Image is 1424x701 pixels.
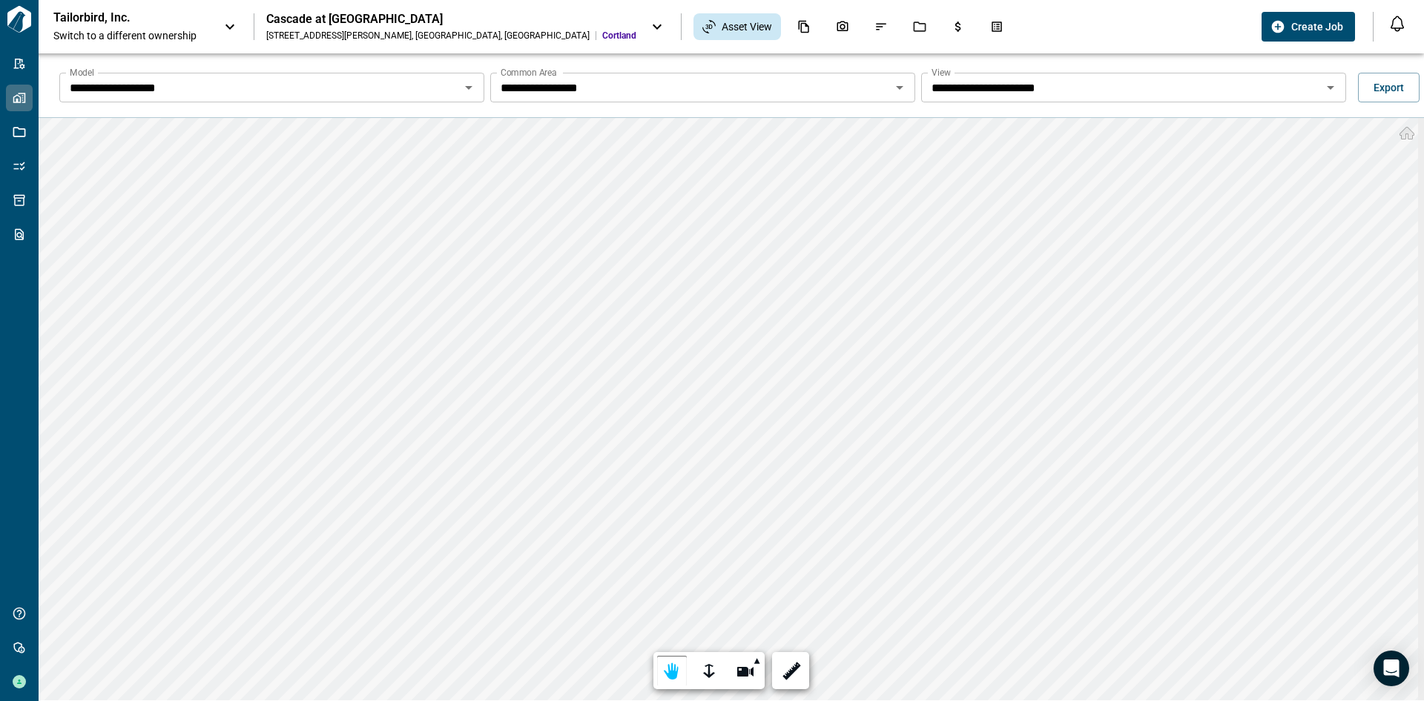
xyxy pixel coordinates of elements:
div: Takeoff Center [981,14,1012,39]
span: Create Job [1291,19,1343,34]
span: Asset View [722,19,772,34]
button: Create Job [1262,12,1355,42]
label: Common Area [501,66,557,79]
button: Export [1358,73,1420,102]
div: Jobs [904,14,935,39]
label: View [932,66,951,79]
p: Tailorbird, Inc. [53,10,187,25]
button: Open notification feed [1385,12,1409,36]
span: Export [1374,80,1404,95]
label: Model [70,66,94,79]
div: Issues & Info [866,14,897,39]
button: Open [889,77,910,98]
div: [STREET_ADDRESS][PERSON_NAME] , [GEOGRAPHIC_DATA] , [GEOGRAPHIC_DATA] [266,30,590,42]
div: Asset View [693,13,781,40]
span: Switch to a different ownership [53,28,209,43]
span: Cortland [602,30,636,42]
div: Open Intercom Messenger [1374,651,1409,686]
button: Open [1320,77,1341,98]
div: Budgets [943,14,974,39]
div: Photos [827,14,858,39]
div: Documents [788,14,820,39]
div: Cascade at [GEOGRAPHIC_DATA] [266,12,636,27]
button: Open [458,77,479,98]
